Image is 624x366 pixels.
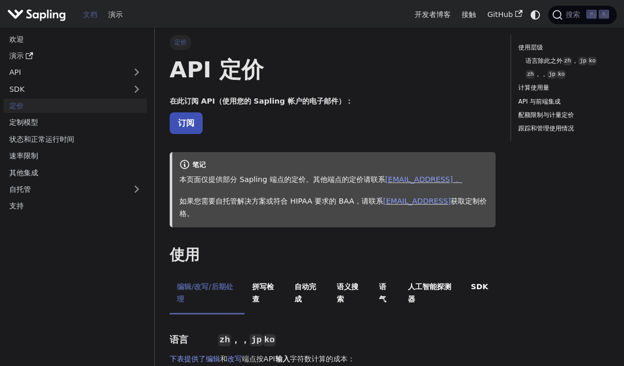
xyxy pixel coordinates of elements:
[263,334,276,346] code: ko
[9,118,38,126] font: 定制模型
[548,6,617,24] button: 搜索 (Command+K)
[538,57,563,64] font: 除此之外
[9,169,38,177] font: 其他集成
[528,7,543,22] button: 在暗模式和亮模式之间切换（当前为系统模式）
[547,70,556,79] code: jp
[487,10,513,19] font: GitHub
[572,57,578,64] font: ，
[586,10,597,19] kbd: ⌘
[275,355,290,363] font: 输入
[290,355,333,363] font: 字符数计算的
[4,182,147,197] a: 自托管
[170,35,496,49] nav: 面包屑
[563,57,572,65] code: zh
[518,43,605,53] a: 使用层级
[294,282,316,303] font: 自动完成
[408,282,451,303] font: 人工智能探测器
[587,57,597,65] code: ko
[4,165,147,180] a: 其他集成
[9,35,24,43] font: 欢迎
[518,84,549,91] font: 计算使用量
[250,334,262,346] code: jp
[220,355,227,363] font: 和
[9,102,24,110] font: 定价
[170,334,188,345] font: 语言
[4,65,126,80] a: API
[4,198,147,213] a: 支持
[518,44,543,51] font: 使用层级
[179,197,487,218] font: 获取定制价格。
[409,7,456,23] a: 开发者博客
[415,10,451,19] font: 开发者博客
[170,57,264,82] font: API 定价
[170,97,353,105] font: 在此订阅 API（使用您的 Sapling 帐户的电子邮件）：
[126,81,147,96] button: 展开侧边栏类别“SDK”
[4,48,147,63] a: 演示
[578,57,587,65] code: jp
[170,112,203,134] a: 订阅
[337,282,358,303] font: 语义搜索
[231,334,250,345] font: ，，
[174,39,187,46] font: 定价
[471,282,488,291] font: SDK
[462,10,476,19] font: 接触
[456,7,482,23] a: 接触
[179,197,383,205] font: 如果您需要自托管解决方案或符合 HIPAA 要求的 BAA，请联系
[252,282,274,303] font: 拼写检查
[103,7,128,23] a: 演示
[482,7,528,23] a: GitHub
[9,185,31,193] font: 自托管
[242,355,275,363] font: 端点按API
[518,125,574,132] font: 跟踪和管理使用情况
[9,202,24,210] font: 支持
[4,98,147,113] a: 定价
[177,282,233,303] font: 编辑/改写/后期处理
[7,7,66,22] img: Sapling.ai
[526,57,538,64] font: 语言
[518,98,561,105] font: API 与前端集成
[4,81,126,96] a: SDK
[108,10,123,19] font: 演示
[535,71,547,78] font: ，，
[192,161,206,169] font: 笔记
[518,83,605,93] a: 计算使用量
[4,31,147,46] a: 欢迎
[126,65,147,80] button: 展开侧边栏类别“API”
[9,135,74,143] font: 状态和正常运行时间
[526,70,601,79] a: zh，，jp​ko
[518,110,605,120] a: 配额限制与计量定价
[7,7,70,22] a: Sapling.ai
[379,282,386,303] font: 语气
[178,118,194,128] font: 订阅
[518,111,574,119] font: 配额限制与计量定价
[9,85,25,93] font: SDK
[526,56,601,66] a: 语言除此之外zh，jpko
[385,175,463,184] a: [EMAIL_ADDRESS] 。
[218,334,231,346] code: zh
[170,246,200,263] font: 使用
[383,197,451,205] a: [EMAIL_ADDRESS]
[518,124,605,134] a: 跟踪和管理使用情况
[313,175,385,184] font: 其他端点的定价请联系
[227,355,242,363] a: 改写
[556,70,566,79] code: ko
[518,97,605,107] a: API 与前端集成
[4,115,147,130] a: 定制模型
[9,152,38,160] font: 速率限制
[4,148,147,163] a: 速率限制
[179,175,313,184] font: 本页面仅提供部分 Sapling 端点的定价。
[9,68,21,76] font: API
[9,52,24,60] font: 演示
[77,7,103,23] a: 文档
[83,10,97,19] font: 文档
[566,10,580,19] font: 搜索
[526,70,535,79] code: zh
[170,355,220,363] a: 下表提供了编辑
[599,10,609,19] kbd: K
[333,355,355,363] font: 成本：
[4,131,147,146] a: 状态和正常运行时间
